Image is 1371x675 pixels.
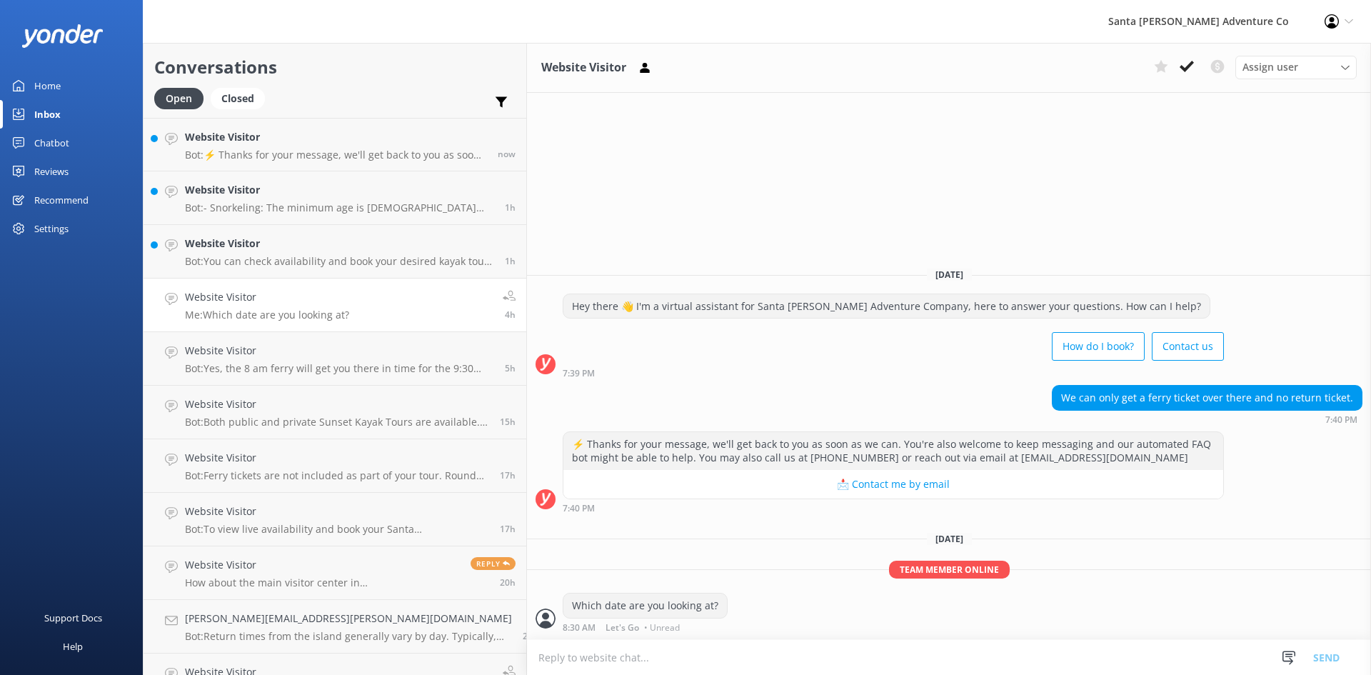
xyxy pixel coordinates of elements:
h4: [PERSON_NAME][EMAIL_ADDRESS][PERSON_NAME][DOMAIN_NAME] [185,611,512,626]
h2: Conversations [154,54,516,81]
strong: 7:39 PM [563,369,595,378]
a: Website VisitorMe:Which date are you looking at?4h [144,279,526,332]
span: Team member online [889,561,1010,579]
p: Bot: - Snorkeling: The minimum age is [DEMOGRAPHIC_DATA] years old. - For the Snorkel & Kayak Tou... [185,201,494,214]
span: Reply [471,557,516,570]
div: Open [154,88,204,109]
button: How do I book? [1052,332,1145,361]
div: Home [34,71,61,100]
span: Oct 09 2025 07:53am (UTC -07:00) America/Tijuana [505,362,516,374]
span: Assign user [1242,59,1298,75]
div: Inbox [34,100,61,129]
p: Bot: ⚡ Thanks for your message, we'll get back to you as soon as we can. You're also welcome to k... [185,149,487,161]
a: Website VisitorBot:Yes, the 8 am ferry will get you there in time for the 9:30 tour. You must ens... [144,332,526,386]
p: Me: Which date are you looking at? [185,309,349,321]
a: Website VisitorBot:⚡ Thanks for your message, we'll get back to you as soon as we can. You're als... [144,118,526,171]
span: [DATE] [927,269,972,281]
h4: Website Visitor [185,129,487,145]
div: Oct 09 2025 08:30am (UTC -07:00) America/Tijuana [563,622,728,632]
div: Chatbot [34,129,69,157]
div: ⚡ Thanks for your message, we'll get back to you as soon as we can. You're also welcome to keep m... [563,432,1223,470]
strong: 7:40 PM [563,504,595,513]
div: Closed [211,88,265,109]
span: Oct 08 2025 07:25pm (UTC -07:00) America/Tijuana [500,469,516,481]
div: Recommend [34,186,89,214]
span: [DATE] [927,533,972,545]
p: Bot: Return times from the island generally vary by day. Typically, the ferry departs from the is... [185,630,512,643]
p: Bot: To view live availability and book your Santa [PERSON_NAME] Adventure tour, please visit [UR... [185,523,489,536]
span: Oct 09 2025 12:55pm (UTC -07:00) America/Tijuana [498,148,516,160]
strong: 7:40 PM [1325,416,1357,424]
a: Website VisitorBot:Both public and private Sunset Kayak Tours are available. You can check availa... [144,386,526,439]
span: Oct 08 2025 07:01pm (UTC -07:00) America/Tijuana [500,523,516,535]
a: Website VisitorBot:Ferry tickets are not included as part of your tour. Round trip day tickets to... [144,439,526,493]
span: Let's Go [606,624,639,632]
a: [PERSON_NAME][EMAIL_ADDRESS][PERSON_NAME][DOMAIN_NAME]Bot:Return times from the island generally ... [144,600,526,654]
h4: Website Visitor [185,396,489,412]
a: Open [154,90,211,106]
span: Oct 09 2025 08:30am (UTC -07:00) America/Tijuana [505,309,516,321]
div: Settings [34,214,69,243]
div: Assign User [1235,56,1357,79]
h4: Website Visitor [185,504,489,519]
p: Bot: You can check availability and book your desired kayak tour online. Please visit [URL][DOMAI... [185,255,494,268]
div: Which date are you looking at? [563,594,727,618]
p: How about the main visitor center in [GEOGRAPHIC_DATA] [185,576,460,589]
h3: Website Visitor [541,59,626,77]
h4: Website Visitor [185,450,489,466]
span: Oct 09 2025 11:44am (UTC -07:00) America/Tijuana [505,201,516,214]
h4: Website Visitor [185,182,494,198]
h4: Website Visitor [185,236,494,251]
div: Reviews [34,157,69,186]
div: Support Docs [44,604,102,632]
a: Website VisitorBot:To view live availability and book your Santa [PERSON_NAME] Adventure tour, pl... [144,493,526,546]
div: Oct 08 2025 07:39pm (UTC -07:00) America/Tijuana [563,368,1224,378]
div: Help [63,632,83,661]
p: Bot: Ferry tickets are not included as part of your tour. Round trip day tickets to Scorpion [GEO... [185,469,489,482]
h4: Website Visitor [185,289,349,305]
span: Oct 08 2025 09:24pm (UTC -07:00) America/Tijuana [500,416,516,428]
div: Hey there 👋 I'm a virtual assistant for Santa [PERSON_NAME] Adventure Company, here to answer you... [563,294,1210,319]
a: Website VisitorBot:- Snorkeling: The minimum age is [DEMOGRAPHIC_DATA] years old. - For the Snork... [144,171,526,225]
span: Oct 08 2025 02:49pm (UTC -07:00) America/Tijuana [523,630,538,642]
h4: Website Visitor [185,557,460,573]
button: Contact us [1152,332,1224,361]
strong: 8:30 AM [563,624,596,632]
p: Bot: Yes, the 8 am ferry will get you there in time for the 9:30 tour. You must ensure that your ... [185,362,494,375]
p: Bot: Both public and private Sunset Kayak Tours are available. You can check availability and boo... [185,416,489,429]
h4: Website Visitor [185,343,494,359]
div: We can only get a ferry ticket over there and no return ticket. [1053,386,1362,410]
div: Oct 08 2025 07:40pm (UTC -07:00) America/Tijuana [563,503,1224,513]
div: Oct 08 2025 07:40pm (UTC -07:00) America/Tijuana [1052,414,1362,424]
span: • Unread [644,624,680,632]
a: Website VisitorBot:You can check availability and book your desired kayak tour online. Please vis... [144,225,526,279]
a: Website VisitorHow about the main visitor center in [GEOGRAPHIC_DATA]Reply20h [144,546,526,600]
button: 📩 Contact me by email [563,470,1223,499]
img: yonder-white-logo.png [21,24,104,48]
a: Closed [211,90,272,106]
span: Oct 08 2025 03:57pm (UTC -07:00) America/Tijuana [500,576,516,589]
span: Oct 09 2025 11:26am (UTC -07:00) America/Tijuana [505,255,516,267]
